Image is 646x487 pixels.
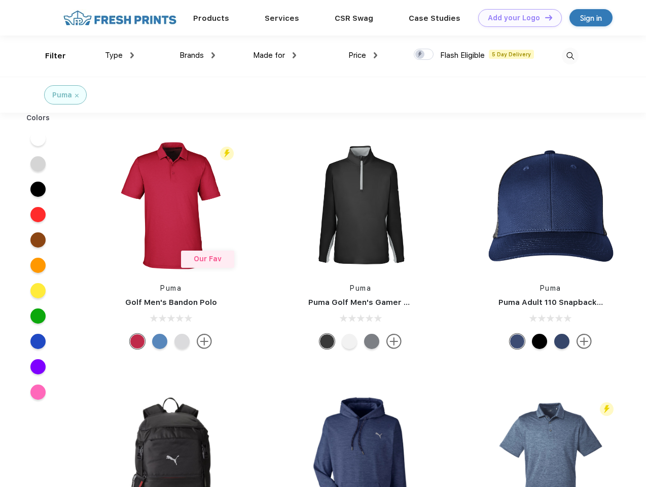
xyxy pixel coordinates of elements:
img: desktop_search.svg [562,48,579,64]
img: dropdown.png [211,52,215,58]
div: Bright White [342,334,357,349]
div: Sign in [580,12,602,24]
span: Flash Eligible [440,51,485,60]
div: High Rise [174,334,190,349]
span: Made for [253,51,285,60]
a: Golf Men's Bandon Polo [125,298,217,307]
img: more.svg [577,334,592,349]
img: dropdown.png [374,52,377,58]
img: filter_cancel.svg [75,94,79,97]
a: CSR Swag [335,14,373,23]
div: Puma Black [319,334,335,349]
div: Puma [52,90,72,100]
a: Puma Golf Men's Gamer Golf Quarter-Zip [308,298,469,307]
span: Our Fav [194,255,222,263]
div: Quiet Shade [364,334,379,349]
a: Products [193,14,229,23]
div: Peacoat with Qut Shd [554,334,569,349]
a: Puma [540,284,561,292]
a: Puma [350,284,371,292]
img: func=resize&h=266 [293,138,428,273]
img: more.svg [197,334,212,349]
div: Ski Patrol [130,334,145,349]
a: Sign in [569,9,613,26]
img: dropdown.png [293,52,296,58]
a: Puma [160,284,182,292]
div: Pma Blk Pma Blk [532,334,547,349]
div: Filter [45,50,66,62]
img: func=resize&h=266 [103,138,238,273]
img: func=resize&h=266 [483,138,618,273]
img: flash_active_toggle.svg [600,402,614,416]
a: Services [265,14,299,23]
span: 5 Day Delivery [489,50,534,59]
img: fo%20logo%202.webp [60,9,180,27]
div: Add your Logo [488,14,540,22]
span: Type [105,51,123,60]
div: Lake Blue [152,334,167,349]
img: more.svg [386,334,402,349]
span: Price [348,51,366,60]
div: Peacoat Qut Shd [510,334,525,349]
img: DT [545,15,552,20]
img: flash_active_toggle.svg [220,147,234,160]
div: Colors [19,113,58,123]
span: Brands [180,51,204,60]
img: dropdown.png [130,52,134,58]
